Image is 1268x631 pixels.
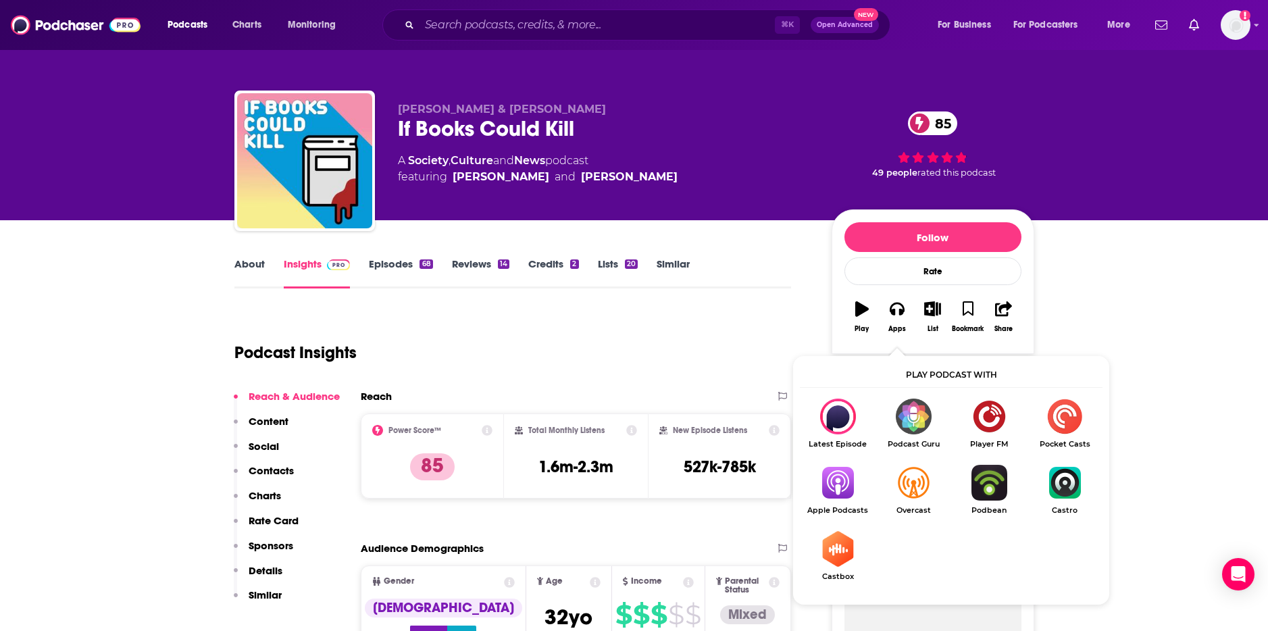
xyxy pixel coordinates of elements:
span: Castbox [800,572,876,581]
p: Contacts [249,464,294,477]
span: 32 yo [544,604,592,630]
span: and [555,169,576,185]
h2: Power Score™ [388,426,441,435]
p: Rate Card [249,514,299,527]
div: Mixed [720,605,775,624]
span: Latest Episode [800,440,876,449]
h3: 527k-785k [684,457,756,477]
div: 68 [420,259,432,269]
span: For Business [938,16,991,34]
button: Details [234,564,282,589]
span: Castro [1027,506,1102,515]
button: Charts [234,489,281,514]
span: Gender [384,577,414,586]
div: 14 [498,259,509,269]
span: More [1107,16,1130,34]
p: Details [249,564,282,577]
h2: Audience Demographics [361,542,484,555]
div: Apps [888,325,906,333]
span: and [493,154,514,167]
span: $ [651,604,667,626]
a: Episodes68 [369,257,432,288]
a: Reviews14 [452,257,509,288]
a: Society [408,154,449,167]
a: Peter Shamshiri [453,169,549,185]
button: Bookmark [950,293,986,341]
p: 85 [410,453,455,480]
button: Social [234,440,279,465]
a: Podcast GuruPodcast Guru [876,399,951,449]
button: Apps [880,293,915,341]
span: $ [615,604,632,626]
button: open menu [278,14,353,36]
a: Michael Hobbes [581,169,678,185]
button: open menu [158,14,225,36]
p: Charts [249,489,281,502]
button: Contacts [234,464,294,489]
button: Open AdvancedNew [811,17,879,33]
a: Apple PodcastsApple Podcasts [800,465,876,515]
button: List [915,293,950,341]
div: Play [855,325,869,333]
div: Bookmark [952,325,984,333]
a: 85 [908,111,958,135]
div: If Books Could Kill on Latest Episode [800,399,876,449]
h2: New Episode Listens [673,426,747,435]
span: Charts [232,16,261,34]
input: Search podcasts, credits, & more... [420,14,775,36]
h1: Podcast Insights [234,343,357,363]
span: Player FM [951,440,1027,449]
div: 85 49 peoplerated this podcast [832,103,1034,186]
a: Pocket CastsPocket Casts [1027,399,1102,449]
button: Similar [234,588,282,613]
a: Player FMPlayer FM [951,399,1027,449]
div: A podcast [398,153,678,185]
button: Play [844,293,880,341]
button: Rate Card [234,514,299,539]
a: About [234,257,265,288]
div: Play podcast with [800,363,1102,388]
div: Share [994,325,1013,333]
p: Similar [249,588,282,601]
p: Social [249,440,279,453]
div: Search podcasts, credits, & more... [395,9,903,41]
a: Similar [657,257,690,288]
span: Logged in as acceleratechange [1221,10,1250,40]
span: Pocket Casts [1027,440,1102,449]
span: Age [546,577,563,586]
img: If Books Could Kill [237,93,372,228]
button: Content [234,415,288,440]
img: Podchaser - Follow, Share and Rate Podcasts [11,12,141,38]
span: featuring [398,169,678,185]
span: Income [631,577,662,586]
button: open menu [1005,14,1098,36]
span: $ [668,604,684,626]
span: rated this podcast [917,168,996,178]
span: Overcast [876,506,951,515]
span: $ [685,604,701,626]
a: Show notifications dropdown [1150,14,1173,36]
button: open menu [928,14,1008,36]
span: ⌘ K [775,16,800,34]
div: List [928,325,938,333]
span: Parental Status [725,577,767,595]
svg: Add a profile image [1240,10,1250,21]
h3: 1.6m-2.3m [538,457,613,477]
a: CastroCastro [1027,465,1102,515]
span: Podcast Guru [876,440,951,449]
p: Reach & Audience [249,390,340,403]
a: News [514,154,545,167]
div: Rate [844,257,1021,285]
a: CastboxCastbox [800,531,876,581]
img: Podchaser Pro [327,259,351,270]
a: Charts [224,14,270,36]
button: open menu [1098,14,1147,36]
span: Monitoring [288,16,336,34]
span: New [854,8,878,21]
a: InsightsPodchaser Pro [284,257,351,288]
img: User Profile [1221,10,1250,40]
span: Podbean [951,506,1027,515]
h2: Reach [361,390,392,403]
